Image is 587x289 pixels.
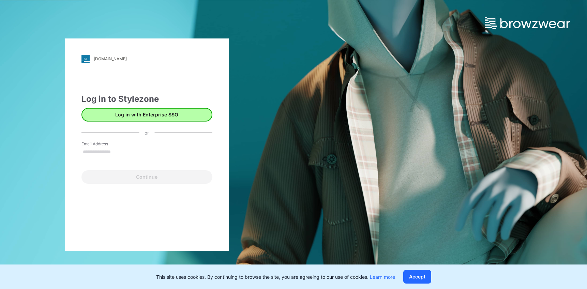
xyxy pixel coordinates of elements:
[156,273,395,280] p: This site uses cookies. By continuing to browse the site, you are agreeing to our use of cookies.
[94,56,127,61] div: [DOMAIN_NAME]
[81,55,90,63] img: stylezone-logo.562084cfcfab977791bfbf7441f1a819.svg
[139,129,154,136] div: or
[81,93,212,105] div: Log in to Stylezone
[81,108,212,122] button: Log in with Enterprise SSO
[81,141,129,147] label: Email Address
[403,270,431,284] button: Accept
[370,274,395,280] a: Learn more
[485,17,570,29] img: browzwear-logo.e42bd6dac1945053ebaf764b6aa21510.svg
[81,55,212,63] a: [DOMAIN_NAME]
